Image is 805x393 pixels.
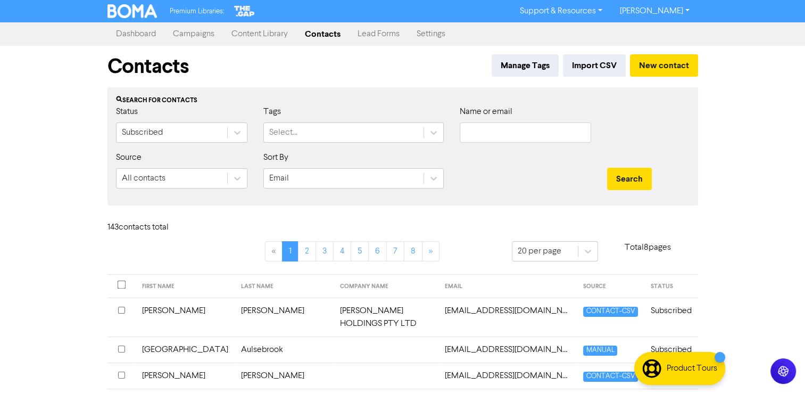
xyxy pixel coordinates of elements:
[422,241,439,261] a: »
[349,23,408,45] a: Lead Forms
[611,3,698,20] a: [PERSON_NAME]
[334,275,439,298] th: COMPANY NAME
[368,241,387,261] a: Page 6
[351,241,369,261] a: Page 5
[107,54,189,79] h1: Contacts
[492,54,559,77] button: Manage Tags
[644,298,698,337] td: Subscribed
[752,342,805,393] iframe: Chat Widget
[170,8,224,15] span: Premium Libraries:
[116,96,690,105] div: Search for contacts
[263,151,288,164] label: Sort By
[583,346,617,356] span: MANUAL
[438,275,577,298] th: EMAIL
[607,168,652,190] button: Search
[583,307,637,317] span: CONTACT-CSV
[269,172,289,185] div: Email
[116,151,142,164] label: Source
[316,241,334,261] a: Page 3
[223,23,296,45] a: Content Library
[563,54,626,77] button: Import CSV
[577,275,644,298] th: SOURCE
[282,241,298,261] a: Page 1 is your current page
[438,363,577,389] td: acks7765@bigpond.com
[386,241,404,261] a: Page 7
[107,223,193,233] h6: 143 contact s total
[511,3,611,20] a: Support & Resources
[235,298,334,337] td: [PERSON_NAME]
[122,172,165,185] div: All contacts
[404,241,422,261] a: Page 8
[598,241,698,254] p: Total 8 pages
[438,298,577,337] td: accounts@alisonearl.com
[235,337,334,363] td: Aulsebrook
[235,363,334,389] td: [PERSON_NAME]
[233,4,256,18] img: The Gap
[136,337,235,363] td: [GEOGRAPHIC_DATA]
[107,4,157,18] img: BOMA Logo
[263,105,281,118] label: Tags
[408,23,454,45] a: Settings
[107,23,164,45] a: Dashboard
[136,363,235,389] td: [PERSON_NAME]
[644,337,698,363] td: Subscribed
[296,23,349,45] a: Contacts
[136,298,235,337] td: [PERSON_NAME]
[269,126,297,139] div: Select...
[583,372,637,382] span: CONTACT-CSV
[644,275,698,298] th: STATUS
[460,105,512,118] label: Name or email
[334,298,439,337] td: [PERSON_NAME] HOLDINGS PTY LTD
[235,275,334,298] th: LAST NAME
[136,275,235,298] th: FIRST NAME
[333,241,351,261] a: Page 4
[164,23,223,45] a: Campaigns
[630,54,698,77] button: New contact
[298,241,316,261] a: Page 2
[122,126,163,139] div: Subscribed
[116,105,138,118] label: Status
[518,245,561,258] div: 20 per page
[438,337,577,363] td: accounts@sctimber.com.au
